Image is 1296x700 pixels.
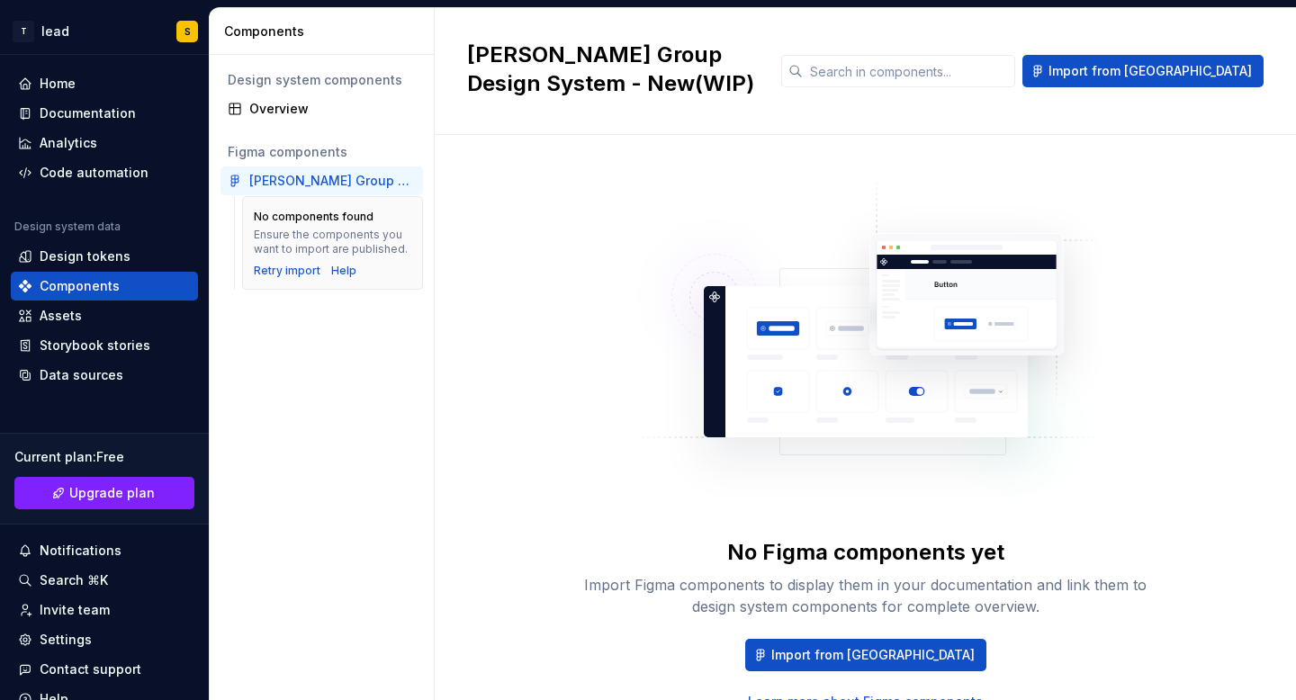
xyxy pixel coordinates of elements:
div: Data sources [40,366,123,384]
button: Retry import [254,264,320,278]
div: lead [41,22,69,40]
a: Analytics [11,129,198,157]
button: Notifications [11,536,198,565]
div: [PERSON_NAME] Group Design System - New(WIP) [249,172,416,190]
button: Import from [GEOGRAPHIC_DATA] [1022,55,1264,87]
input: Search in components... [803,55,1015,87]
a: Upgrade plan [14,477,194,509]
span: Import from [GEOGRAPHIC_DATA] [1048,62,1252,80]
button: Search ⌘K [11,566,198,595]
div: Storybook stories [40,337,150,354]
a: Components [11,272,198,301]
div: Contact support [40,660,141,678]
h2: [PERSON_NAME] Group Design System - New(WIP) [467,40,760,98]
div: Design system data [14,220,121,234]
button: Import from [GEOGRAPHIC_DATA] [745,639,986,671]
div: Current plan : Free [14,448,194,466]
div: Figma components [228,143,416,161]
div: Assets [40,307,82,325]
a: Design tokens [11,242,198,271]
div: Documentation [40,104,136,122]
a: Storybook stories [11,331,198,360]
a: [PERSON_NAME] Group Design System - New(WIP) [220,166,423,195]
span: Import from [GEOGRAPHIC_DATA] [771,646,975,664]
a: Data sources [11,361,198,390]
div: Design tokens [40,247,130,265]
a: Help [331,264,356,278]
button: Contact support [11,655,198,684]
div: Code automation [40,164,148,182]
div: Home [40,75,76,93]
div: Notifications [40,542,121,560]
a: Documentation [11,99,198,128]
a: Home [11,69,198,98]
a: Invite team [11,596,198,624]
div: Invite team [40,601,110,619]
div: Overview [249,100,416,118]
div: T [13,21,34,42]
div: No Figma components yet [727,538,1004,567]
button: TleadS [4,12,205,50]
div: Components [40,277,120,295]
div: S [184,24,191,39]
a: Settings [11,625,198,654]
div: Design system components [228,71,416,89]
a: Code automation [11,158,198,187]
span: Upgrade plan [69,484,155,502]
div: Import Figma components to display them in your documentation and link them to design system comp... [578,574,1154,617]
div: Ensure the components you want to import are published. [254,228,411,256]
div: Search ⌘K [40,571,108,589]
a: Assets [11,301,198,330]
div: Components [224,22,427,40]
a: Overview [220,94,423,123]
div: Settings [40,631,92,649]
div: No components found [254,210,373,224]
div: Analytics [40,134,97,152]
